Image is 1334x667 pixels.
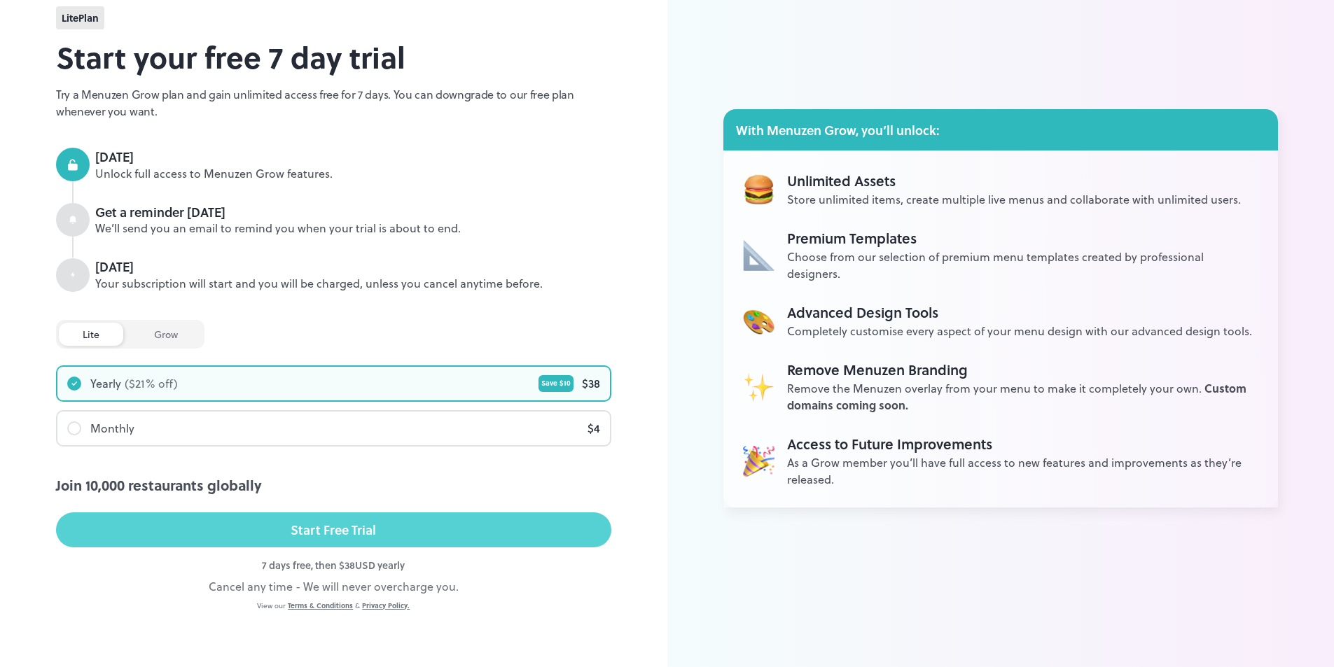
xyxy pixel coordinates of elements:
[787,191,1241,208] div: Store unlimited items, create multiple live menus and collaborate with unlimited users.
[743,305,774,337] img: Unlimited Assets
[539,375,574,392] div: Save $ 10
[125,375,178,392] div: ($ 21 % off)
[56,512,611,547] button: Start Free Trial
[787,380,1246,413] span: Custom domains coming soon.
[588,420,600,437] div: $ 4
[743,174,774,205] img: Unlimited Assets
[130,323,202,346] div: grow
[288,601,353,610] a: Terms & Conditions
[56,35,611,79] h2: Start your free 7 day trial
[723,109,1279,150] div: With Menuzen Grow, you’ll unlock:
[90,375,121,392] div: Yearly
[56,86,611,120] p: Try a Menuzen Grow plan and gain unlimited access free for 7 days. You can downgrade to our free ...
[59,323,123,346] div: lite
[56,558,611,573] div: 7 days free, then $ 38 USD yearly
[95,148,611,166] div: [DATE]
[743,239,774,271] img: Unlimited Assets
[56,578,611,595] div: Cancel any time - We will never overcharge you.
[291,519,376,540] div: Start Free Trial
[743,371,774,402] img: Unlimited Assets
[787,170,1241,191] div: Unlimited Assets
[56,601,611,611] div: View our &
[95,258,611,276] div: [DATE]
[787,248,1259,282] div: Choose from our selection of premium menu templates created by professional designers.
[787,323,1252,339] div: Completely customise every aspect of your menu design with our advanced design tools.
[95,276,611,292] div: Your subscription will start and you will be charged, unless you cancel anytime before.
[95,220,611,237] div: We’ll send you an email to remind you when your trial is about to end.
[787,359,1259,380] div: Remove Menuzen Branding
[56,475,611,496] div: Join 10,000 restaurants globally
[362,601,410,610] a: Privacy Policy.
[95,166,611,182] div: Unlock full access to Menuzen Grow features.
[95,203,611,221] div: Get a reminder [DATE]
[582,375,600,392] div: $ 38
[743,445,774,477] img: Unlimited Assets
[787,433,1259,454] div: Access to Future Improvements
[90,420,134,437] div: Monthly
[787,380,1259,414] div: Remove the Menuzen overlay from your menu to make it completely your own.
[787,454,1259,488] div: As a Grow member you’ll have full access to new features and improvements as they’re released.
[787,302,1252,323] div: Advanced Design Tools
[787,227,1259,248] div: Premium Templates
[62,10,99,25] span: lite Plan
